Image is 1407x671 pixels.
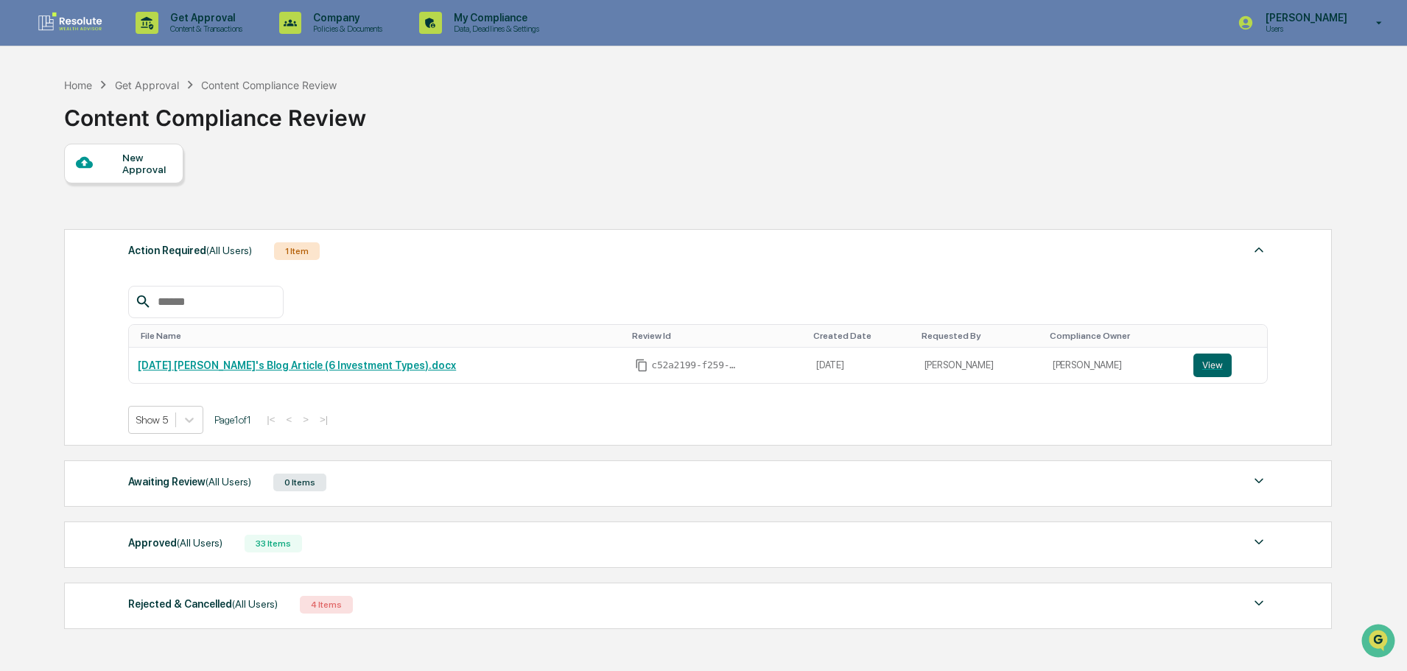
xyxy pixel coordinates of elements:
button: > [298,413,313,426]
span: Data Lookup [29,214,93,228]
span: c52a2199-f259-4024-90af-cc7cf416cdc1 [651,359,740,371]
div: Toggle SortBy [141,331,620,341]
div: 🔎 [15,215,27,227]
div: 🗄️ [107,187,119,199]
div: New Approval [122,152,172,175]
div: Toggle SortBy [632,331,801,341]
div: Action Required [128,241,252,260]
p: [PERSON_NAME] [1254,12,1355,24]
div: Content Compliance Review [64,93,366,131]
div: 4 Items [300,596,353,614]
button: >| [315,413,332,426]
span: (All Users) [177,537,222,549]
p: Get Approval [158,12,250,24]
img: caret [1250,241,1268,259]
input: Clear [38,67,243,82]
div: Content Compliance Review [201,79,337,91]
span: (All Users) [206,476,251,488]
span: Attestations [122,186,183,200]
div: Toggle SortBy [1196,331,1262,341]
div: Toggle SortBy [922,331,1038,341]
span: Pylon [147,250,178,261]
td: [PERSON_NAME] [916,348,1044,383]
div: Start new chat [50,113,242,127]
button: |< [262,413,279,426]
a: View [1193,354,1259,377]
div: 0 Items [273,474,326,491]
p: Data, Deadlines & Settings [442,24,547,34]
div: Home [64,79,92,91]
div: Awaiting Review [128,472,251,491]
a: [DATE] [PERSON_NAME]'s Blog Article (6 Investment Types).docx [138,359,456,371]
img: caret [1250,594,1268,612]
div: Toggle SortBy [813,331,910,341]
div: Toggle SortBy [1050,331,1179,341]
div: 1 Item [274,242,320,260]
img: logo [35,11,106,35]
td: [DATE] [807,348,916,383]
div: We're available if you need us! [50,127,186,139]
img: caret [1250,533,1268,551]
div: 🖐️ [15,187,27,199]
button: Start new chat [250,117,268,135]
p: My Compliance [442,12,547,24]
span: (All Users) [206,245,252,256]
div: 33 Items [245,535,302,552]
div: Get Approval [115,79,179,91]
a: Powered byPylon [104,249,178,261]
span: Preclearance [29,186,95,200]
p: Content & Transactions [158,24,250,34]
img: caret [1250,472,1268,490]
div: Rejected & Cancelled [128,594,278,614]
span: Copy Id [635,359,648,372]
button: View [1193,354,1232,377]
a: 🖐️Preclearance [9,180,101,206]
p: Company [301,12,390,24]
span: (All Users) [232,598,278,610]
button: < [281,413,296,426]
a: 🗄️Attestations [101,180,189,206]
iframe: Open customer support [1360,622,1400,662]
a: 🔎Data Lookup [9,208,99,234]
img: 1746055101610-c473b297-6a78-478c-a979-82029cc54cd1 [15,113,41,139]
span: Page 1 of 1 [214,414,251,426]
p: How can we help? [15,31,268,55]
p: Policies & Documents [301,24,390,34]
td: [PERSON_NAME] [1044,348,1185,383]
p: Users [1254,24,1355,34]
div: Approved [128,533,222,552]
